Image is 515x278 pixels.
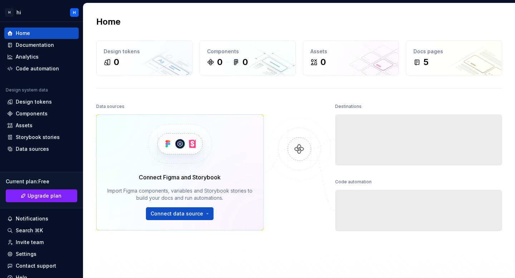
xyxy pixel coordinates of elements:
[4,260,79,272] button: Contact support
[4,28,79,39] a: Home
[1,5,82,20] button: HhiH
[16,262,56,269] div: Contact support
[423,56,428,68] div: 5
[146,207,214,220] button: Connect data source
[4,120,79,131] a: Assets
[107,187,253,202] div: Import Figma components, variables and Storybook stories to build your docs and run automations.
[242,56,248,68] div: 0
[320,56,326,68] div: 0
[4,225,79,236] button: Search ⌘K
[16,30,30,37] div: Home
[4,237,79,248] a: Invite team
[4,143,79,155] a: Data sources
[139,173,221,182] div: Connect Figma and Storybook
[16,110,48,117] div: Components
[73,10,76,15] div: H
[335,177,372,187] div: Code automation
[303,40,399,75] a: Assets0
[28,192,62,199] span: Upgrade plan
[413,48,495,55] div: Docs pages
[16,9,21,16] div: hi
[114,56,119,68] div: 0
[16,227,43,234] div: Search ⌘K
[6,87,48,93] div: Design system data
[16,239,44,246] div: Invite team
[335,101,362,111] div: Destinations
[16,122,33,129] div: Assets
[4,131,79,143] a: Storybook stories
[16,250,36,258] div: Settings
[4,51,79,63] a: Analytics
[4,108,79,119] a: Components
[207,48,288,55] div: Components
[16,65,59,72] div: Code automation
[6,189,77,202] a: Upgrade plan
[16,41,54,49] div: Documentation
[200,40,296,75] a: Components00
[16,134,60,141] div: Storybook stories
[104,48,185,55] div: Design tokens
[96,40,192,75] a: Design tokens0
[4,248,79,260] a: Settings
[5,8,14,17] div: H
[310,48,392,55] div: Assets
[4,39,79,51] a: Documentation
[96,16,121,28] h2: Home
[4,96,79,108] a: Design tokens
[16,145,49,153] div: Data sources
[151,210,203,217] span: Connect data source
[406,40,502,75] a: Docs pages5
[96,101,124,111] div: Data sources
[16,98,52,105] div: Design tokens
[16,53,39,60] div: Analytics
[4,213,79,224] button: Notifications
[4,63,79,74] a: Code automation
[217,56,222,68] div: 0
[16,215,48,222] div: Notifications
[6,178,77,185] div: Current plan : Free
